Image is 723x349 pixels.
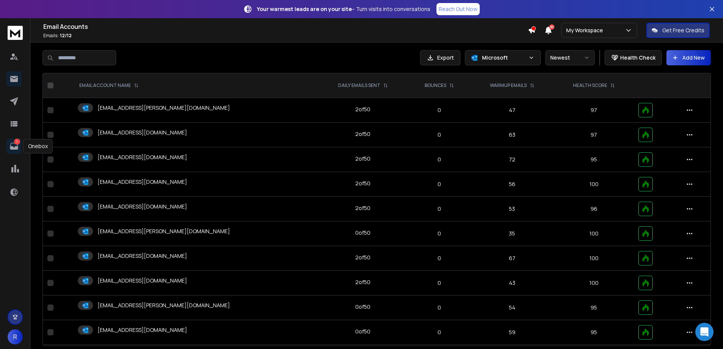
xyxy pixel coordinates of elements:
[554,98,634,123] td: 97
[355,278,370,286] div: 2 of 50
[545,50,595,65] button: Newest
[554,123,634,147] td: 97
[666,50,711,65] button: Add New
[98,252,187,260] p: [EMAIL_ADDRESS][DOMAIN_NAME]
[490,82,527,88] p: WARMUP EMAILS
[413,230,466,237] p: 0
[355,328,370,335] div: 0 of 50
[554,197,634,221] td: 96
[413,205,466,213] p: 0
[6,139,22,154] a: 1
[355,204,370,212] div: 2 of 50
[8,329,23,344] button: R
[98,277,187,284] p: [EMAIL_ADDRESS][DOMAIN_NAME]
[413,279,466,287] p: 0
[355,155,370,163] div: 2 of 50
[23,139,53,153] div: Onebox
[470,295,554,320] td: 54
[646,23,710,38] button: Get Free Credits
[257,5,352,13] strong: Your warmest leads are on your site
[257,5,430,13] p: – Turn visits into conversations
[470,147,554,172] td: 72
[413,328,466,336] p: 0
[566,27,606,34] p: My Workspace
[355,130,370,138] div: 2 of 50
[436,3,480,15] a: Reach Out Now
[554,320,634,345] td: 95
[355,303,370,311] div: 0 of 50
[470,271,554,295] td: 43
[470,197,554,221] td: 53
[470,123,554,147] td: 63
[98,227,230,235] p: [EMAIL_ADDRESS][PERSON_NAME][DOMAIN_NAME]
[554,271,634,295] td: 100
[79,82,139,88] div: EMAIL ACCOUNT NAME
[425,82,446,88] p: BOUNCES
[554,246,634,271] td: 100
[355,254,370,261] div: 2 of 50
[470,98,554,123] td: 47
[8,26,23,40] img: logo
[554,172,634,197] td: 100
[14,139,20,145] p: 1
[470,221,554,246] td: 35
[413,131,466,139] p: 0
[413,254,466,262] p: 0
[98,203,187,210] p: [EMAIL_ADDRESS][DOMAIN_NAME]
[470,320,554,345] td: 59
[413,304,466,311] p: 0
[413,180,466,188] p: 0
[470,246,554,271] td: 67
[98,302,230,309] p: [EMAIL_ADDRESS][PERSON_NAME][DOMAIN_NAME]
[554,147,634,172] td: 95
[420,50,460,65] button: Export
[695,323,714,341] div: Open Intercom Messenger
[620,54,655,62] p: Health Check
[573,82,607,88] p: HEALTH SCORE
[662,27,704,34] p: Get Free Credits
[98,104,230,112] p: [EMAIL_ADDRESS][PERSON_NAME][DOMAIN_NAME]
[482,54,525,62] p: Microsoft
[98,129,187,136] p: [EMAIL_ADDRESS][DOMAIN_NAME]
[413,106,466,114] p: 0
[43,33,528,39] p: Emails :
[98,178,187,186] p: [EMAIL_ADDRESS][DOMAIN_NAME]
[439,5,477,13] p: Reach Out Now
[554,221,634,246] td: 100
[338,82,380,88] p: DAILY EMAILS SENT
[470,172,554,197] td: 56
[413,156,466,163] p: 0
[98,153,187,161] p: [EMAIL_ADDRESS][DOMAIN_NAME]
[355,229,370,237] div: 0 of 50
[43,22,528,31] h1: Email Accounts
[605,50,662,65] button: Health Check
[98,326,187,334] p: [EMAIL_ADDRESS][DOMAIN_NAME]
[549,24,554,30] span: 50
[355,180,370,187] div: 2 of 50
[60,32,72,39] span: 12 / 12
[355,106,370,113] div: 2 of 50
[554,295,634,320] td: 95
